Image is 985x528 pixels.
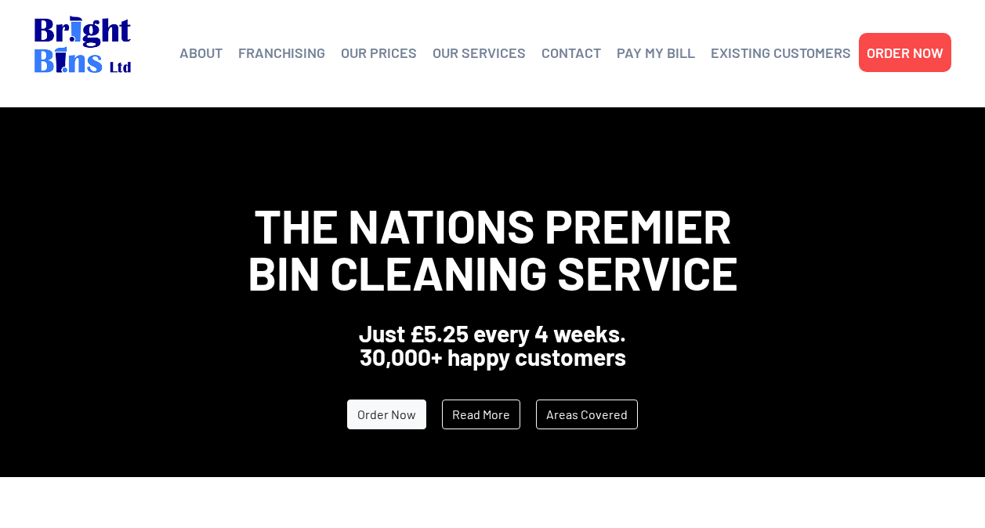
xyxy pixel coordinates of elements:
span: The Nations Premier Bin Cleaning Service [248,197,738,300]
a: EXISTING CUSTOMERS [711,41,851,64]
a: Areas Covered [536,400,638,429]
a: Order Now [347,400,426,429]
a: ABOUT [179,41,223,64]
a: PAY MY BILL [617,41,695,64]
a: Read More [442,400,520,429]
a: CONTACT [541,41,601,64]
a: ORDER NOW [867,41,943,64]
a: OUR PRICES [341,41,417,64]
a: FRANCHISING [238,41,325,64]
a: OUR SERVICES [433,41,526,64]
